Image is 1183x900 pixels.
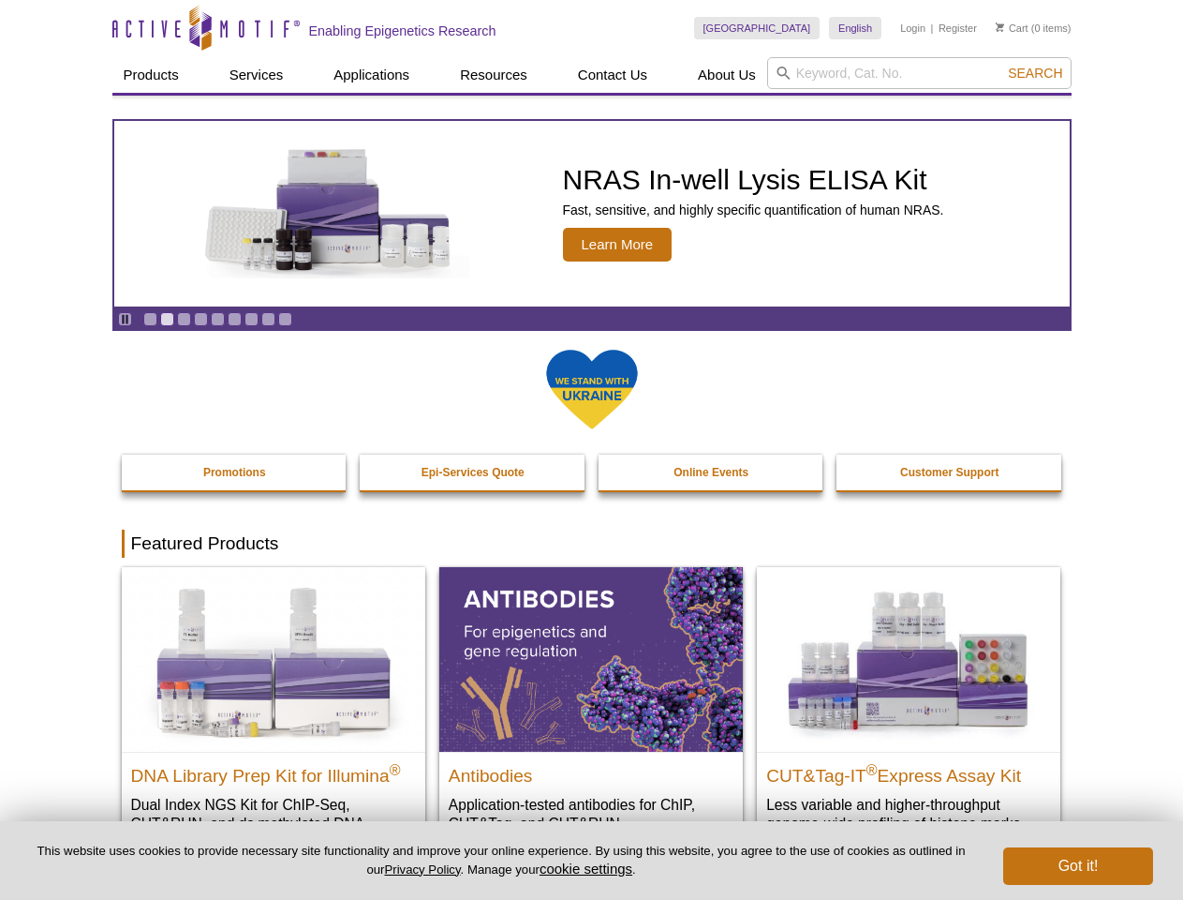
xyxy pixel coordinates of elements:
p: This website uses cookies to provide necessary site functionality and improve your online experie... [30,843,972,878]
strong: Customer Support [900,466,998,479]
h2: Enabling Epigenetics Research [309,22,496,39]
a: Go to slide 9 [278,312,292,326]
a: Online Events [599,455,825,490]
sup: ® [866,761,878,777]
a: Resources [449,57,539,93]
a: Go to slide 5 [211,312,225,326]
sup: ® [390,761,401,777]
button: cookie settings [540,861,632,877]
a: Go to slide 6 [228,312,242,326]
p: Less variable and higher-throughput genome-wide profiling of histone marks​. [766,795,1051,833]
a: About Us [687,57,767,93]
strong: Epi-Services Quote [421,466,525,479]
span: Learn More [563,228,673,262]
a: English [829,17,881,39]
h2: DNA Library Prep Kit for Illumina [131,757,416,786]
a: Products [112,57,190,93]
h2: CUT&Tag-IT Express Assay Kit [766,757,1051,786]
strong: Online Events [673,466,748,479]
input: Keyword, Cat. No. [767,57,1072,89]
a: Contact Us [567,57,658,93]
a: Register [939,22,977,35]
a: Go to slide 1 [143,312,157,326]
a: DNA Library Prep Kit for Illumina DNA Library Prep Kit for Illumina® Dual Index NGS Kit for ChIP-... [122,567,425,870]
a: All Antibodies Antibodies Application-tested antibodies for ChIP, CUT&Tag, and CUT&RUN. [439,567,743,851]
article: NRAS In-well Lysis ELISA Kit [114,121,1070,307]
p: Application-tested antibodies for ChIP, CUT&Tag, and CUT&RUN. [449,795,733,833]
p: Fast, sensitive, and highly specific quantification of human NRAS. [563,202,944,218]
a: Privacy Policy [384,862,460,877]
a: Cart [996,22,1028,35]
a: Applications [322,57,421,93]
a: Go to slide 2 [160,312,174,326]
strong: Promotions [203,466,266,479]
img: NRAS In-well Lysis ELISA Kit [188,149,469,278]
a: NRAS In-well Lysis ELISA Kit NRAS In-well Lysis ELISA Kit Fast, sensitive, and highly specific qu... [114,121,1070,307]
h2: Antibodies [449,757,733,786]
a: Services [218,57,295,93]
a: [GEOGRAPHIC_DATA] [694,17,821,39]
a: Epi-Services Quote [360,455,586,490]
a: Go to slide 3 [177,312,191,326]
li: | [931,17,934,39]
li: (0 items) [996,17,1072,39]
a: Go to slide 4 [194,312,208,326]
button: Got it! [1003,847,1153,885]
img: CUT&Tag-IT® Express Assay Kit [757,567,1060,751]
span: Search [1008,66,1062,81]
a: Go to slide 7 [244,312,259,326]
a: Login [900,22,925,35]
a: Customer Support [836,455,1063,490]
img: We Stand With Ukraine [545,348,639,431]
a: Promotions [122,455,348,490]
h2: Featured Products [122,530,1062,558]
a: CUT&Tag-IT® Express Assay Kit CUT&Tag-IT®Express Assay Kit Less variable and higher-throughput ge... [757,567,1060,851]
img: All Antibodies [439,567,743,751]
h2: NRAS In-well Lysis ELISA Kit [563,166,944,194]
p: Dual Index NGS Kit for ChIP-Seq, CUT&RUN, and ds methylated DNA assays. [131,795,416,852]
a: Go to slide 8 [261,312,275,326]
img: Your Cart [996,22,1004,32]
img: DNA Library Prep Kit for Illumina [122,567,425,751]
button: Search [1002,65,1068,82]
a: Toggle autoplay [118,312,132,326]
